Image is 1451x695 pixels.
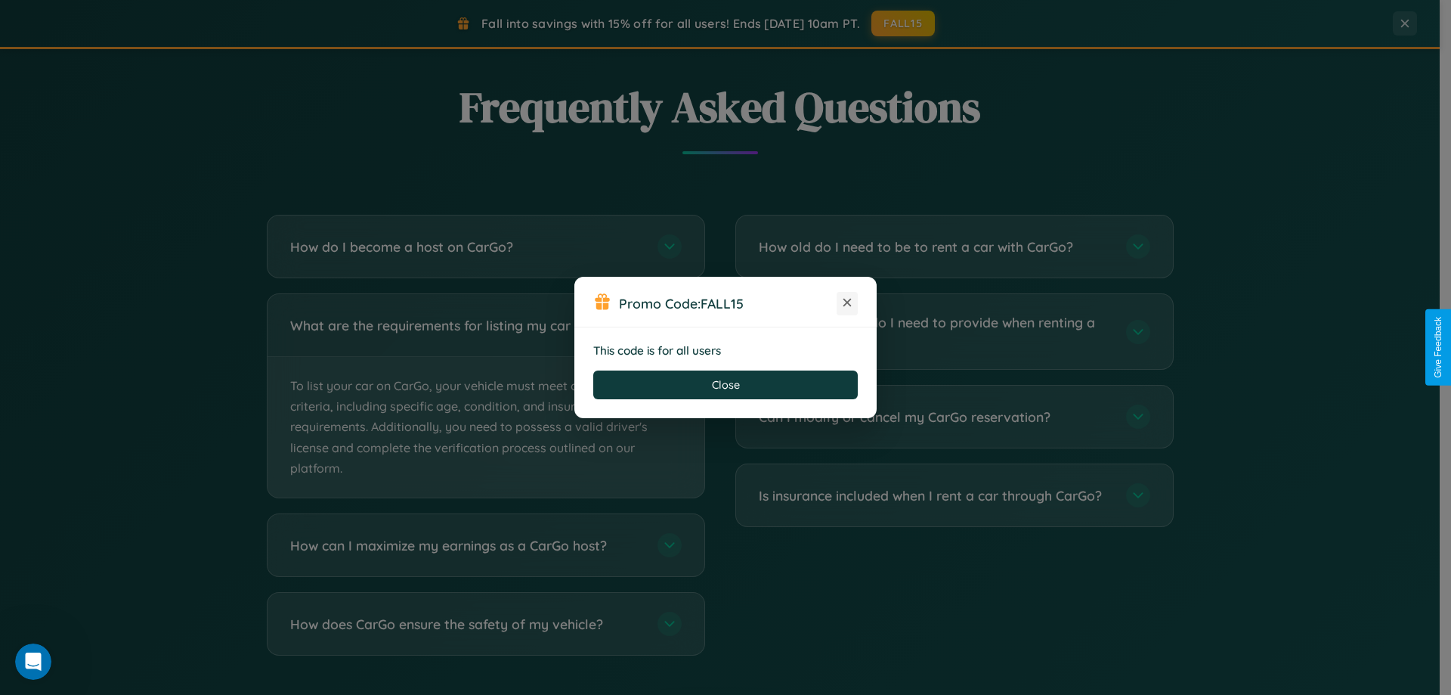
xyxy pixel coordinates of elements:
b: FALL15 [701,295,744,312]
h3: Promo Code: [619,295,837,312]
iframe: Intercom live chat [15,644,51,680]
strong: This code is for all users [593,343,721,358]
div: Give Feedback [1433,317,1443,378]
button: Close [593,371,858,399]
